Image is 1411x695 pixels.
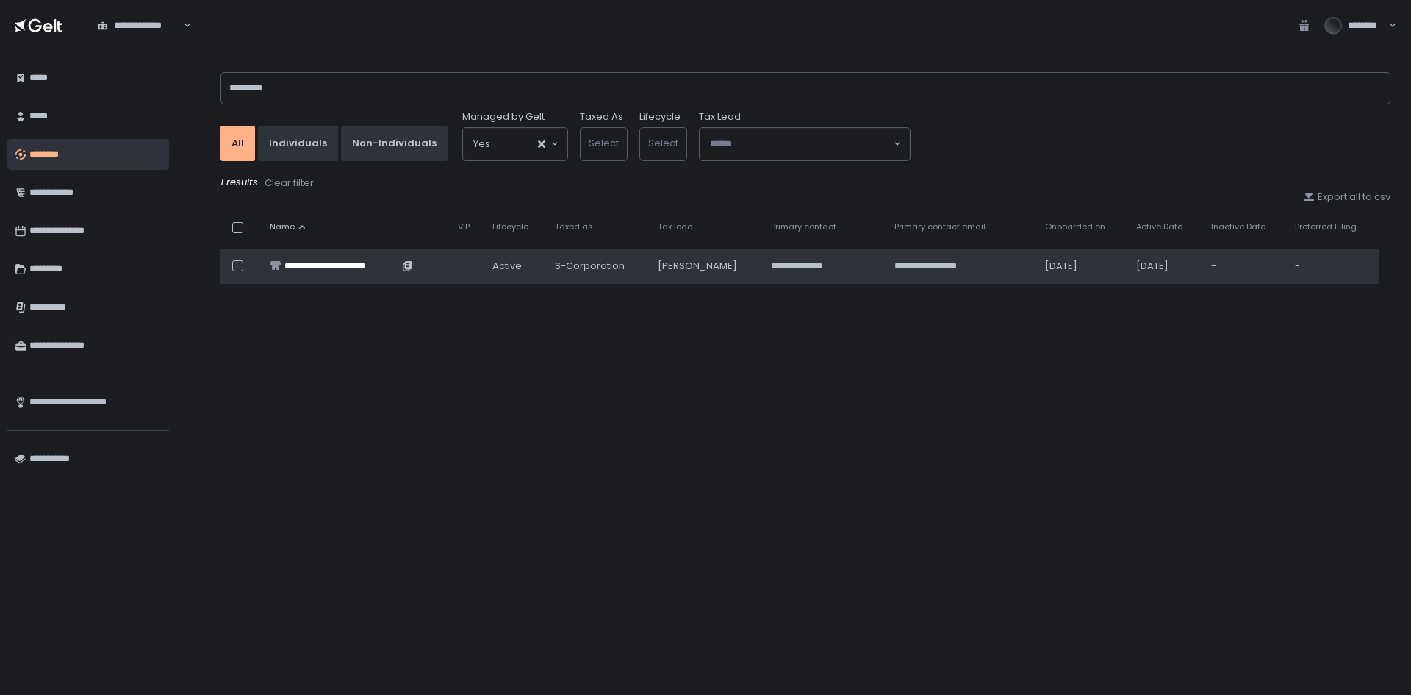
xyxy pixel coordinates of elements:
div: All [231,137,244,150]
span: Managed by Gelt [462,110,545,124]
div: 1 results [220,176,1390,190]
label: Lifecycle [639,110,681,124]
div: S-Corporation [555,260,639,273]
button: All [220,126,255,161]
span: VIP [458,221,470,232]
div: Search for option [88,10,191,41]
button: Export all to csv [1303,190,1390,204]
div: [PERSON_NAME] [658,260,754,273]
div: - [1211,260,1278,273]
div: [DATE] [1045,260,1119,273]
span: Select [589,136,619,150]
div: Search for option [463,128,567,160]
button: Clear filter [264,176,315,190]
span: Primary contact email [894,221,985,232]
span: Preferred Filing [1295,221,1357,232]
span: Tax lead [658,221,693,232]
span: Yes [473,137,490,152]
span: Taxed as [555,221,593,232]
button: Non-Individuals [341,126,448,161]
input: Search for option [490,137,536,152]
span: Onboarded on [1045,221,1105,232]
div: Non-Individuals [352,137,437,150]
span: Inactive Date [1211,221,1265,232]
span: Select [648,136,678,150]
div: Individuals [269,137,327,150]
span: Lifecycle [492,221,528,232]
input: Search for option [710,137,892,152]
span: active [492,260,522,273]
button: Individuals [258,126,338,161]
button: Clear Selected [538,140,545,148]
span: Primary contact [771,221,836,232]
div: Clear filter [265,177,314,190]
div: [DATE] [1136,260,1193,273]
span: Name [270,221,295,232]
label: Taxed As [580,110,623,124]
div: Search for option [700,128,910,160]
div: - [1295,260,1371,273]
span: Active Date [1136,221,1182,232]
span: Tax Lead [699,110,741,124]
